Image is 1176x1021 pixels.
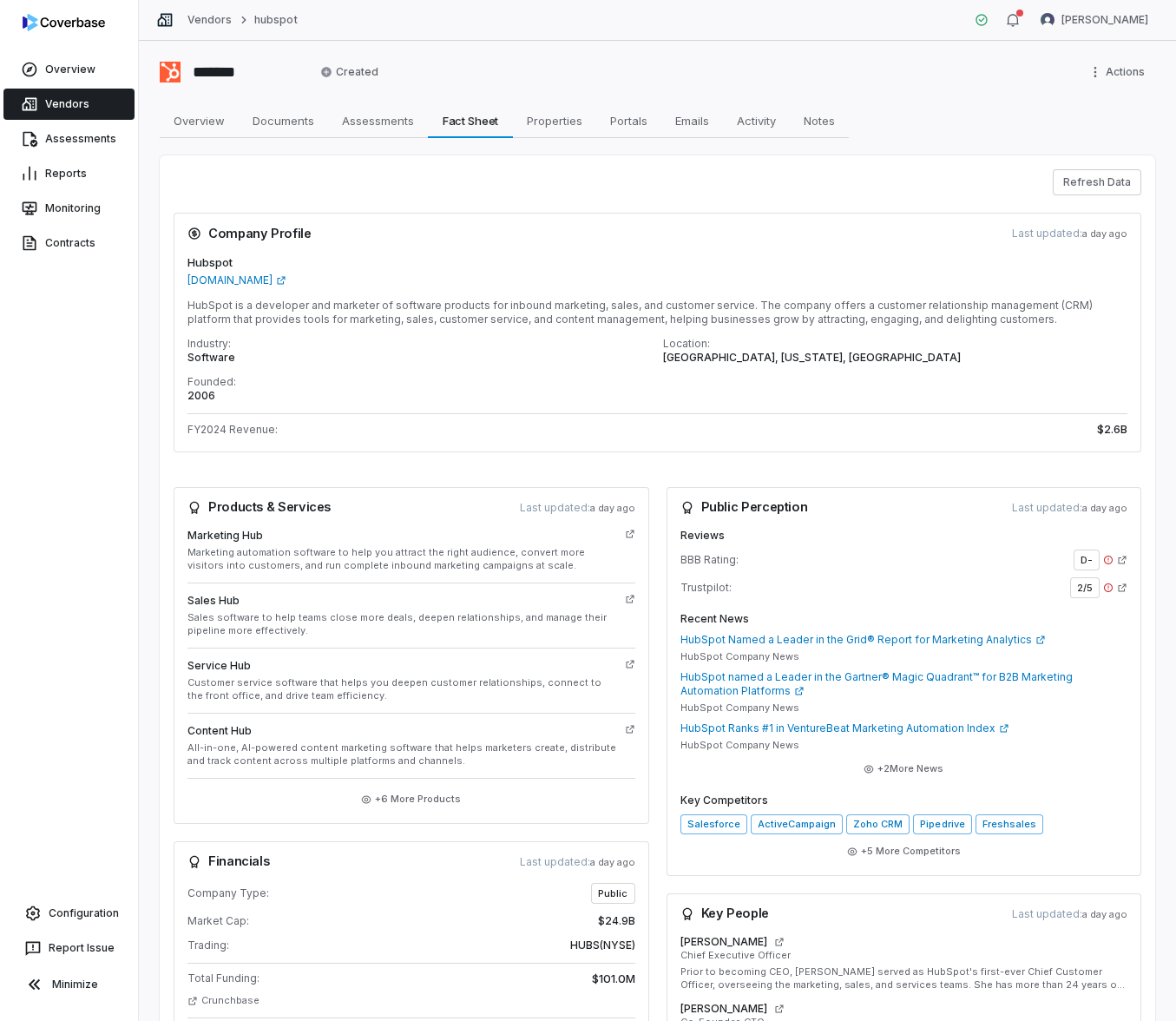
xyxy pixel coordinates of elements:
a: Monitoring [3,193,135,224]
span: Location: [663,337,710,350]
span: Last updated: [520,501,635,515]
a: Crunchbase [187,994,260,1007]
button: Report Issue [7,932,131,964]
span: Documents [246,109,321,132]
a: Freshsales [976,814,1043,834]
span: Industry: [187,337,231,350]
span: Trustpilot: [680,581,732,595]
span: Market Cap: [187,914,249,928]
a: [DOMAIN_NAME] [187,273,286,287]
p: All-in-one, AI-powered content marketing software that helps marketers create, distribute and tra... [187,741,618,767]
img: logo-D7KZi-bG.svg [23,14,105,31]
h4: [PERSON_NAME] [680,1002,767,1016]
h4: Recent News [680,612,1128,626]
a: HubSpot named a Leader in the Gartner® Magic Quadrant™ for B2B Marketing Automation Platforms [680,670,1128,698]
span: HubSpot Company News [680,650,799,663]
span: FY2024 Revenue: [187,423,278,437]
p: Prior to becoming CEO, [PERSON_NAME] served as HubSpot's first-ever Chief Customer Officer, overs... [680,965,1128,991]
span: a day ago [590,502,635,514]
a: Reports [3,158,135,189]
p: Customer service software that helps you deepen customer relationships, connect to the front offi... [187,676,618,702]
h4: Key Competitors [680,794,1128,807]
span: Last updated: [520,855,635,869]
span: $24.9B [598,914,635,928]
p: Marketing automation software to help you attract the right audience, convert more visitors into ... [187,546,618,572]
span: HUBS ( NYSE ) [570,939,635,952]
h3: Products & Services [187,501,331,515]
a: Vendors [187,13,232,27]
span: Total Funding: [187,972,260,985]
h4: [PERSON_NAME] [680,935,767,949]
button: Refresh Data [1053,169,1141,195]
span: HubSpot Company News [680,702,799,715]
h4: Content Hub [187,724,618,738]
p: Sales software to help teams close more deals, deepen relationships, and manage their pipeline mo... [187,611,618,637]
span: a day ago [1082,908,1127,920]
span: Fact Sheet [436,109,506,132]
span: HubSpot Company News [680,739,799,752]
span: BBB Rating: [680,553,739,567]
h3: Public Perception [680,501,808,515]
h3: Company Profile [187,227,312,240]
span: a day ago [1082,502,1127,514]
span: Overview [167,109,232,132]
button: +6 More Products [356,784,466,815]
p: 2006 [187,389,653,403]
button: +2More News [858,754,949,785]
a: Vendors [3,89,135,120]
a: Overview [3,54,135,85]
span: D- [1074,550,1100,570]
span: $2.6B [1097,421,1127,438]
a: HubSpot Ranks #1 in VentureBeat Marketing Automation Index [680,721,1128,735]
span: $101.0M [592,971,635,988]
span: Properties [520,109,589,132]
h3: Financials [187,855,269,869]
span: a day ago [1082,227,1127,240]
h4: Sales Hub [187,594,618,608]
span: Last updated: [1012,227,1127,240]
a: 2/5 [1070,577,1127,598]
span: Emails [668,109,716,132]
span: [PERSON_NAME] [1061,13,1148,27]
span: Trading: [187,939,229,952]
a: Zoho CRM [846,814,910,834]
img: David Gold avatar [1041,13,1054,27]
span: public [591,883,634,904]
a: Contracts [3,227,135,259]
span: Company Type: [187,886,269,900]
a: Salesforce [680,814,747,834]
span: Assessments [335,109,421,132]
p: HubSpot is a developer and marketer of software products for inbound marketing, sales, and custom... [187,299,1127,326]
button: +5 More Competitors [842,836,966,867]
span: Portals [603,109,654,132]
a: HubSpot Named a Leader in the Grid® Report for Marketing Analytics [680,633,1128,647]
h3: Key People [680,907,769,921]
span: Activity [730,109,783,132]
h4: Reviews [680,529,1128,543]
span: Founded: [187,375,236,388]
h4: Service Hub [187,659,618,673]
button: David Gold avatar[PERSON_NAME] [1030,7,1159,33]
a: Assessments [3,123,135,155]
a: Pipedrive [913,814,971,834]
span: Created [320,65,378,79]
span: Last updated: [1012,907,1127,921]
button: Minimize [7,967,131,1002]
span: Last updated: [1012,501,1127,515]
a: Configuration [7,898,131,929]
a: hubspot [254,13,297,27]
span: Notes [797,109,842,132]
span: a day ago [590,856,635,868]
h4: Hubspot [187,254,1127,272]
span: 2 /5 [1070,577,1100,598]
button: More actions [1083,59,1155,85]
p: [GEOGRAPHIC_DATA], [US_STATE], [GEOGRAPHIC_DATA] [663,351,1128,365]
p: Chief Executive Officer [680,949,1128,962]
a: ActiveCampaign [751,814,843,834]
h4: Marketing Hub [187,529,618,543]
